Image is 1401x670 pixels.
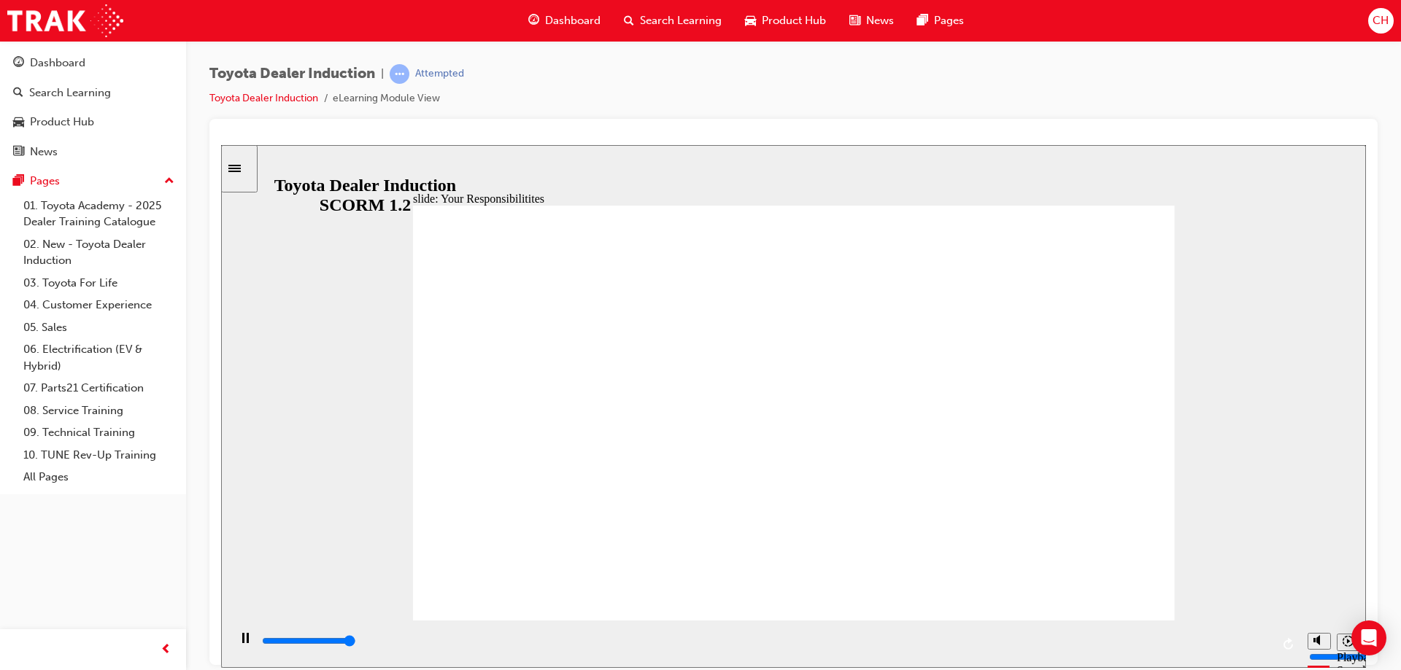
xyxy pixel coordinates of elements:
[7,475,1079,523] div: playback controls
[1368,8,1394,34] button: CH
[849,12,860,30] span: news-icon
[390,64,409,84] span: learningRecordVerb_ATTEMPT-icon
[6,168,180,195] button: Pages
[745,12,756,30] span: car-icon
[209,92,318,104] a: Toyota Dealer Induction
[528,12,539,30] span: guage-icon
[917,12,928,30] span: pages-icon
[1057,488,1079,510] button: Replay (Ctrl+Alt+R)
[18,466,180,488] a: All Pages
[1088,506,1182,518] input: volume
[1351,620,1386,655] div: Open Intercom Messenger
[18,233,180,272] a: 02. New - Toyota Dealer Induction
[1116,488,1138,506] button: Playback speed
[612,6,733,36] a: search-iconSearch Learning
[13,146,24,159] span: news-icon
[624,12,634,30] span: search-icon
[1116,506,1138,532] div: Playback Speed
[209,66,375,82] span: Toyota Dealer Induction
[1079,475,1138,523] div: misc controls
[13,87,23,100] span: search-icon
[6,79,180,106] a: Search Learning
[7,4,123,37] img: Trak
[18,316,180,339] a: 05. Sales
[545,12,601,29] span: Dashboard
[866,12,894,29] span: News
[6,50,180,77] a: Dashboard
[1373,12,1389,29] span: CH
[164,172,174,191] span: up-icon
[18,272,180,295] a: 03. Toyota For Life
[381,66,384,82] span: |
[161,641,171,659] span: prev-icon
[1087,488,1110,505] button: Mute (Ctrl+Alt+M)
[13,116,24,129] span: car-icon
[13,57,24,70] span: guage-icon
[13,175,24,188] span: pages-icon
[41,490,135,502] input: slide progress
[415,67,464,81] div: Attempted
[18,338,180,377] a: 06. Electrification (EV & Hybrid)
[7,487,32,512] button: Pause (Ctrl+Alt+P)
[30,144,58,160] div: News
[934,12,964,29] span: Pages
[517,6,612,36] a: guage-iconDashboard
[762,12,826,29] span: Product Hub
[6,109,180,136] a: Product Hub
[6,139,180,165] a: News
[733,6,838,36] a: car-iconProduct Hub
[333,90,440,107] li: eLearning Module View
[640,12,722,29] span: Search Learning
[30,173,60,190] div: Pages
[838,6,906,36] a: news-iconNews
[18,195,180,233] a: 01. Toyota Academy - 2025 Dealer Training Catalogue
[18,444,180,467] a: 10. TUNE Rev-Up Training
[18,377,180,400] a: 07. Parts21 Certification
[18,294,180,316] a: 04. Customer Experience
[18,421,180,444] a: 09. Technical Training
[18,400,180,422] a: 08. Service Training
[30,114,94,131] div: Product Hub
[906,6,976,36] a: pages-iconPages
[6,47,180,168] button: DashboardSearch LearningProduct HubNews
[29,85,111,101] div: Search Learning
[30,55,85,71] div: Dashboard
